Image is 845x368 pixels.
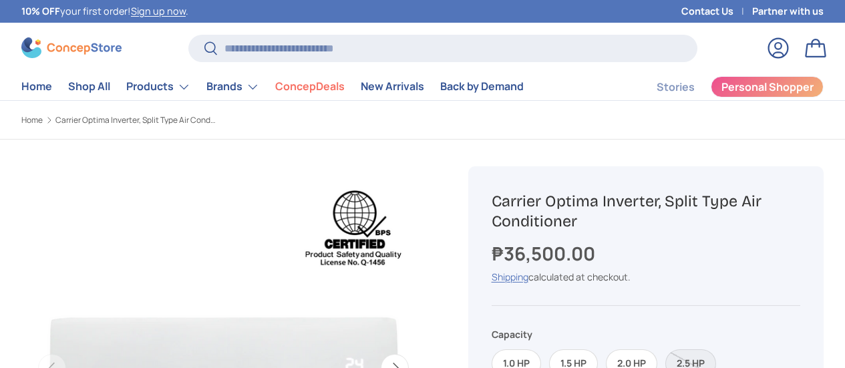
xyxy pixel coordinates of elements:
[118,73,198,100] summary: Products
[68,73,110,100] a: Shop All
[55,116,216,124] a: Carrier Optima Inverter, Split Type Air Conditioner
[361,73,424,100] a: New Arrivals
[721,81,814,92] span: Personal Shopper
[21,4,188,19] p: your first order! .
[657,74,695,100] a: Stories
[131,5,186,17] a: Sign up now
[752,4,824,19] a: Partner with us
[21,114,447,126] nav: Breadcrumbs
[492,270,800,284] div: calculated at checkout.
[681,4,752,19] a: Contact Us
[275,73,345,100] a: ConcepDeals
[492,191,800,232] h1: Carrier Optima Inverter, Split Type Air Conditioner
[440,73,524,100] a: Back by Demand
[21,73,52,100] a: Home
[21,73,524,100] nav: Primary
[21,5,60,17] strong: 10% OFF
[126,73,190,100] a: Products
[492,327,532,341] legend: Capacity
[625,73,824,100] nav: Secondary
[711,76,824,98] a: Personal Shopper
[198,73,267,100] summary: Brands
[21,37,122,58] img: ConcepStore
[206,73,259,100] a: Brands
[492,240,599,266] strong: ₱36,500.00
[21,116,43,124] a: Home
[492,270,528,283] a: Shipping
